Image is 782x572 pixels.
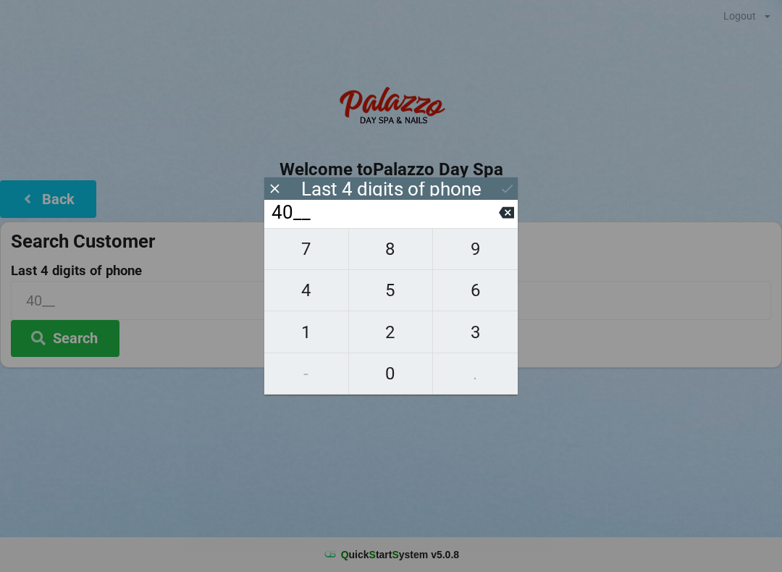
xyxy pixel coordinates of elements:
[349,353,434,395] button: 0
[433,275,518,306] span: 6
[349,228,434,270] button: 8
[349,311,434,353] button: 2
[301,182,482,196] div: Last 4 digits of phone
[433,311,518,353] button: 3
[349,275,433,306] span: 5
[264,317,348,348] span: 1
[433,270,518,311] button: 6
[433,317,518,348] span: 3
[433,234,518,264] span: 9
[433,228,518,270] button: 9
[264,234,348,264] span: 7
[264,270,349,311] button: 4
[349,270,434,311] button: 5
[349,317,433,348] span: 2
[264,311,349,353] button: 1
[264,228,349,270] button: 7
[349,234,433,264] span: 8
[264,275,348,306] span: 4
[349,358,433,389] span: 0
